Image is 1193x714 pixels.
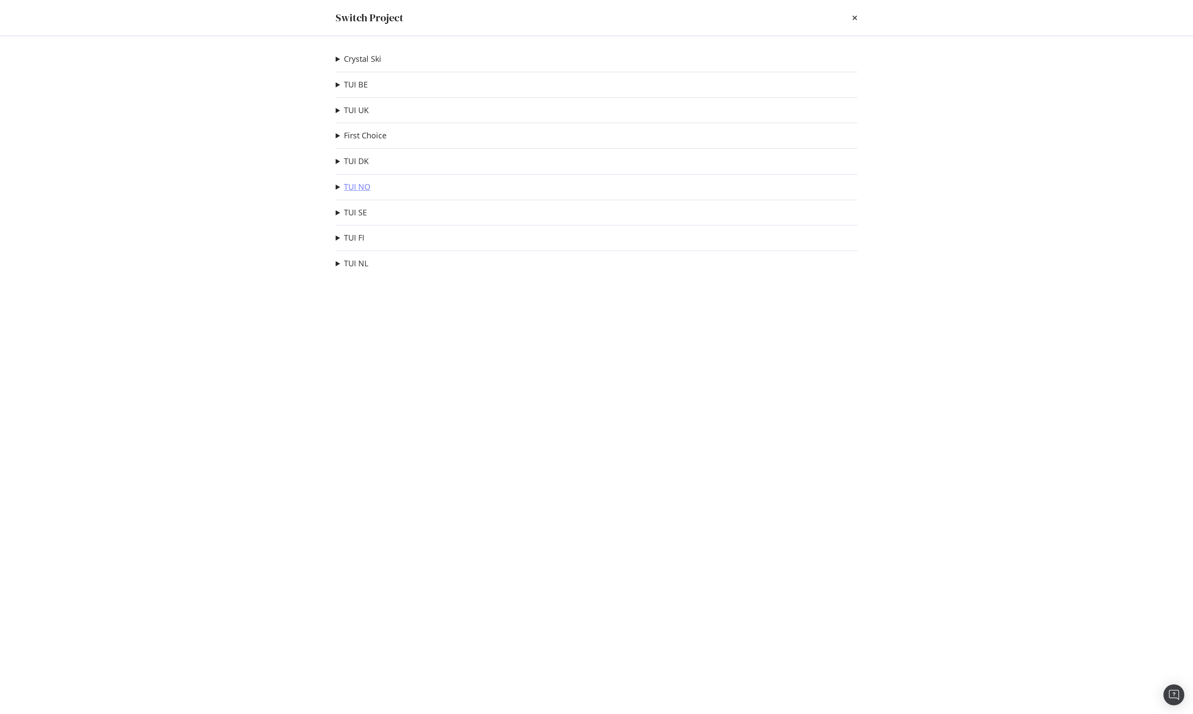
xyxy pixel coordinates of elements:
div: Open Intercom Messenger [1163,684,1184,705]
div: times [852,10,857,25]
summary: TUI UK [336,105,369,116]
summary: TUI NL [336,258,368,269]
a: TUI NO [344,182,370,191]
summary: TUI FI [336,232,364,244]
a: TUI DK [344,157,369,166]
a: TUI UK [344,106,369,115]
a: TUI FI [344,233,364,242]
a: TUI NL [344,259,368,268]
summary: TUI DK [336,156,369,167]
a: TUI SE [344,208,367,217]
a: First Choice [344,131,387,140]
summary: TUI NO [336,181,370,193]
summary: First Choice [336,130,387,141]
a: Crystal Ski [344,54,381,64]
summary: TUI SE [336,207,367,218]
div: Switch Project [336,10,403,25]
summary: TUI BE [336,79,368,91]
summary: Crystal Ski [336,54,381,65]
a: TUI BE [344,80,368,89]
